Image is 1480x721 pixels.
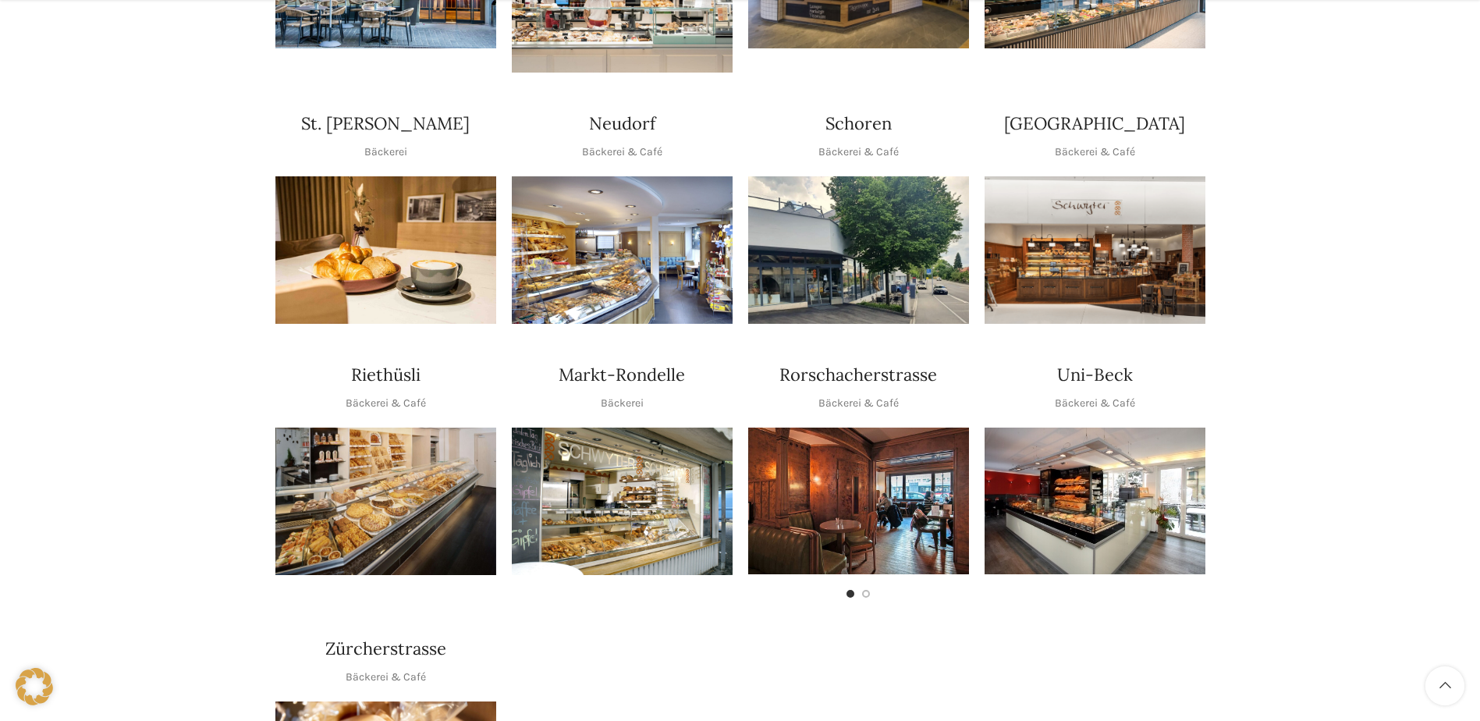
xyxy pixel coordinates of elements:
[818,144,899,161] p: Bäckerei & Café
[512,428,733,575] img: Rondelle_1
[364,144,407,161] p: Bäckerei
[1055,144,1135,161] p: Bäckerei & Café
[582,144,662,161] p: Bäckerei & Café
[1055,395,1135,412] p: Bäckerei & Café
[748,176,969,324] img: 0842cc03-b884-43c1-a0c9-0889ef9087d6 copy
[825,112,892,136] h4: Schoren
[818,395,899,412] p: Bäckerei & Café
[351,363,421,387] h4: Riethüsli
[275,428,496,575] div: 1 / 1
[325,637,446,661] h4: Zürcherstrasse
[1057,363,1133,387] h4: Uni-Beck
[512,176,733,324] img: Neudorf_1
[985,428,1205,574] div: 1 / 1
[748,176,969,324] div: 1 / 1
[301,112,470,136] h4: St. [PERSON_NAME]
[346,669,426,686] p: Bäckerei & Café
[589,112,655,136] h4: Neudorf
[846,590,854,598] li: Go to slide 1
[275,176,496,324] div: 1 / 1
[862,590,870,598] li: Go to slide 2
[779,363,937,387] h4: Rorschacherstrasse
[559,363,685,387] h4: Markt-Rondelle
[748,428,969,574] img: Rorschacherstrasse
[275,176,496,324] img: schwyter-23
[985,176,1205,324] div: 1 / 1
[512,176,733,324] div: 1 / 1
[1425,666,1464,705] a: Scroll to top button
[985,176,1205,324] img: Schwyter-1800x900
[275,428,496,575] img: Riethüsli-2
[512,428,733,575] div: 1 / 1
[601,395,644,412] p: Bäckerei
[346,395,426,412] p: Bäckerei & Café
[748,428,969,574] div: 1 / 2
[1004,112,1185,136] h4: [GEOGRAPHIC_DATA]
[985,428,1205,574] img: rechts_09-1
